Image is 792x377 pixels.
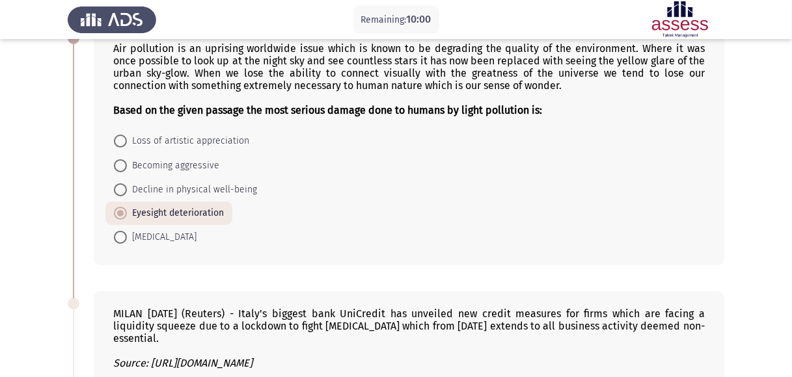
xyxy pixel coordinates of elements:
[407,13,431,25] span: 10:00
[113,42,705,116] div: Air pollution is an uprising worldwide issue which is known to be degrading the quality of the en...
[636,1,724,38] img: Assessment logo of ASSESS English Language Assessment (3 Module) (Ba - IB)
[127,133,249,149] span: Loss of artistic appreciation
[68,1,156,38] img: Assess Talent Management logo
[127,182,257,198] span: Decline in physical well-being
[127,158,219,174] span: Becoming aggressive
[127,229,197,245] span: [MEDICAL_DATA]
[113,104,542,116] b: Based on the given passage the most serious damage done to humans by light pollution is:
[113,357,253,369] i: Source: [URL][DOMAIN_NAME]
[361,12,431,28] p: Remaining:
[127,205,224,221] span: Eyesight deterioration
